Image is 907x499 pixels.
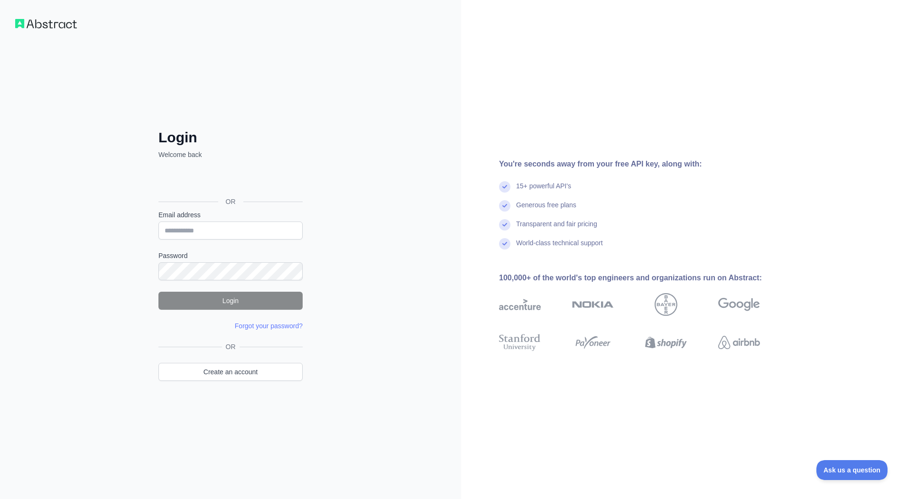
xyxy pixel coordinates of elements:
iframe: زر تسجيل الدخول باستخدام حساب Google [154,170,305,191]
label: Password [158,251,303,260]
div: World-class technical support [516,238,603,257]
div: 15+ powerful API's [516,181,571,200]
img: airbnb [718,332,760,353]
a: Create an account [158,363,303,381]
img: bayer [655,293,677,316]
img: Workflow [15,19,77,28]
button: Login [158,292,303,310]
h2: Login [158,129,303,146]
label: Email address [158,210,303,220]
span: OR [222,342,240,351]
img: shopify [645,332,687,353]
img: check mark [499,200,510,212]
p: Welcome back [158,150,303,159]
a: Forgot your password? [235,322,303,330]
img: check mark [499,219,510,231]
div: Generous free plans [516,200,576,219]
img: google [718,293,760,316]
img: check mark [499,238,510,249]
div: 100,000+ of the world's top engineers and organizations run on Abstract: [499,272,790,284]
img: check mark [499,181,510,193]
div: Transparent and fair pricing [516,219,597,238]
img: stanford university [499,332,541,353]
img: payoneer [572,332,614,353]
img: nokia [572,293,614,316]
div: You're seconds away from your free API key, along with: [499,158,790,170]
iframe: Toggle Customer Support [816,460,888,480]
img: accenture [499,293,541,316]
span: OR [218,197,243,206]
